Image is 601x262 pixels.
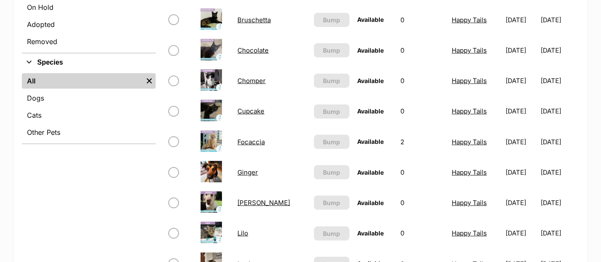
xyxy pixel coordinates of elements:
[503,36,540,65] td: [DATE]
[323,137,340,146] span: Bump
[452,138,487,146] a: Happy Tails
[397,66,447,95] td: 0
[503,218,540,248] td: [DATE]
[397,218,447,248] td: 0
[452,199,487,207] a: Happy Tails
[357,138,384,145] span: Available
[323,229,340,238] span: Bump
[503,158,540,187] td: [DATE]
[452,107,487,115] a: Happy Tails
[314,104,349,119] button: Bump
[237,168,258,176] a: Ginger
[323,46,340,55] span: Bump
[22,90,156,106] a: Dogs
[397,158,447,187] td: 0
[397,5,447,35] td: 0
[323,168,340,177] span: Bump
[452,229,487,237] a: Happy Tails
[503,5,540,35] td: [DATE]
[397,36,447,65] td: 0
[314,226,349,241] button: Bump
[503,188,540,217] td: [DATE]
[323,107,340,116] span: Bump
[397,127,447,157] td: 2
[314,13,349,27] button: Bump
[22,73,143,89] a: All
[237,138,265,146] a: Focaccia
[541,66,578,95] td: [DATE]
[503,127,540,157] td: [DATE]
[541,218,578,248] td: [DATE]
[452,16,487,24] a: Happy Tails
[22,17,156,32] a: Adopted
[541,96,578,126] td: [DATE]
[22,57,156,68] button: Species
[541,5,578,35] td: [DATE]
[314,43,349,57] button: Bump
[143,73,156,89] a: Remove filter
[314,196,349,210] button: Bump
[22,34,156,49] a: Removed
[314,165,349,179] button: Bump
[452,168,487,176] a: Happy Tails
[22,71,156,143] div: Species
[541,36,578,65] td: [DATE]
[323,198,340,207] span: Bump
[503,66,540,95] td: [DATE]
[237,77,266,85] a: Chomper
[237,16,271,24] a: Bruschetta
[314,135,349,149] button: Bump
[314,74,349,88] button: Bump
[22,125,156,140] a: Other Pets
[323,15,340,24] span: Bump
[237,229,248,237] a: Lilo
[397,188,447,217] td: 0
[323,76,340,85] span: Bump
[357,199,384,206] span: Available
[541,188,578,217] td: [DATE]
[357,77,384,84] span: Available
[237,199,290,207] a: [PERSON_NAME]
[357,169,384,176] span: Available
[357,107,384,115] span: Available
[357,16,384,23] span: Available
[237,107,264,115] a: Cupcake
[22,107,156,123] a: Cats
[452,46,487,54] a: Happy Tails
[237,46,269,54] a: Chocolate
[357,229,384,237] span: Available
[541,158,578,187] td: [DATE]
[357,47,384,54] span: Available
[503,96,540,126] td: [DATE]
[452,77,487,85] a: Happy Tails
[397,96,447,126] td: 0
[541,127,578,157] td: [DATE]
